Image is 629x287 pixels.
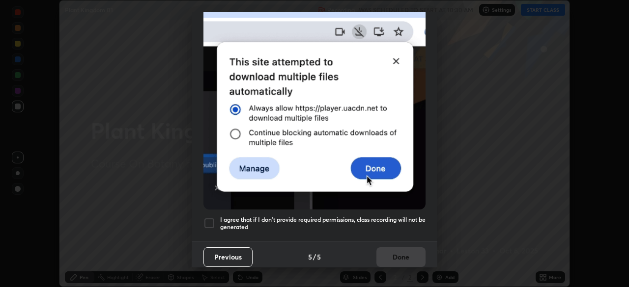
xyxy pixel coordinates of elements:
h5: I agree that if I don't provide required permissions, class recording will not be generated [220,216,426,231]
h4: / [313,252,316,262]
h4: 5 [308,252,312,262]
h4: 5 [317,252,321,262]
button: Previous [203,247,253,267]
